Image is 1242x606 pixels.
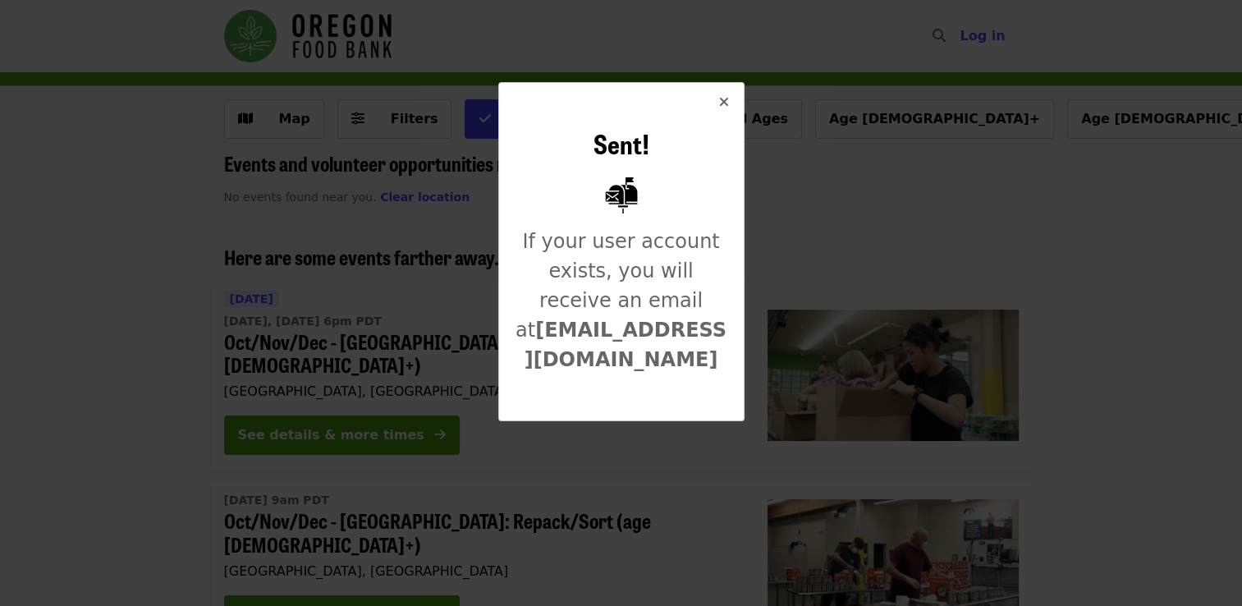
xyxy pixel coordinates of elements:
span: Sent! [594,124,649,163]
span: If your user account exists, you will receive an email at [516,230,726,371]
img: Mailbox with letter inside [590,164,653,227]
button: Close [704,83,744,122]
strong: [EMAIL_ADDRESS][DOMAIN_NAME] [525,319,726,371]
i: times icon [719,94,729,110]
